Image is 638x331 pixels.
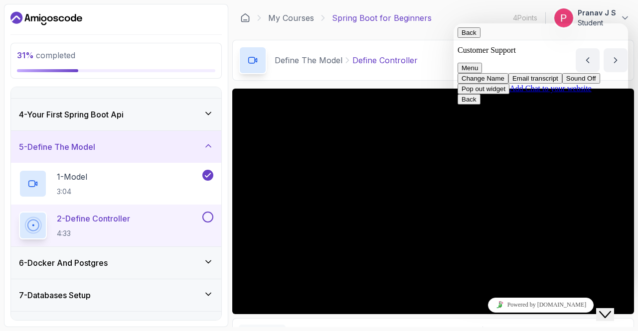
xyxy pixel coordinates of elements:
[454,23,628,282] iframe: chat widget
[578,8,616,18] p: Pranav J S
[268,12,314,24] a: My Courses
[19,289,91,301] h3: 7 - Databases Setup
[232,89,634,314] iframe: 2 - Define Controller
[19,109,124,120] h3: 4 - Your First Spring Boot Api
[11,131,221,163] button: 5-Define The Model
[19,170,213,198] button: 1-Model3:04
[57,213,130,224] p: 2 - Define Controller
[17,50,75,60] span: completed
[57,228,130,238] p: 4:33
[513,13,537,23] p: 4 Points
[352,54,418,66] p: Define Controller
[19,141,95,153] h3: 5 - Define The Model
[57,187,87,197] p: 3:04
[17,50,34,60] span: 31 %
[11,279,221,311] button: 7-Databases Setup
[454,294,628,316] iframe: chat widget
[11,247,221,279] button: 6-Docker And Postgres
[554,8,573,27] img: user profile image
[332,12,432,24] p: Spring Boot for Beginners
[11,99,221,130] button: 4-Your First Spring Boot Api
[578,18,616,28] p: Student
[19,212,213,239] button: 2-Define Controller4:33
[596,291,628,321] iframe: chat widget
[554,8,630,28] button: user profile imagePranav J SStudent
[10,10,82,26] a: Dashboard
[240,13,250,23] a: Dashboard
[57,171,87,183] p: 1 - Model
[19,257,108,269] h3: 6 - Docker And Postgres
[275,54,342,66] p: Define The Model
